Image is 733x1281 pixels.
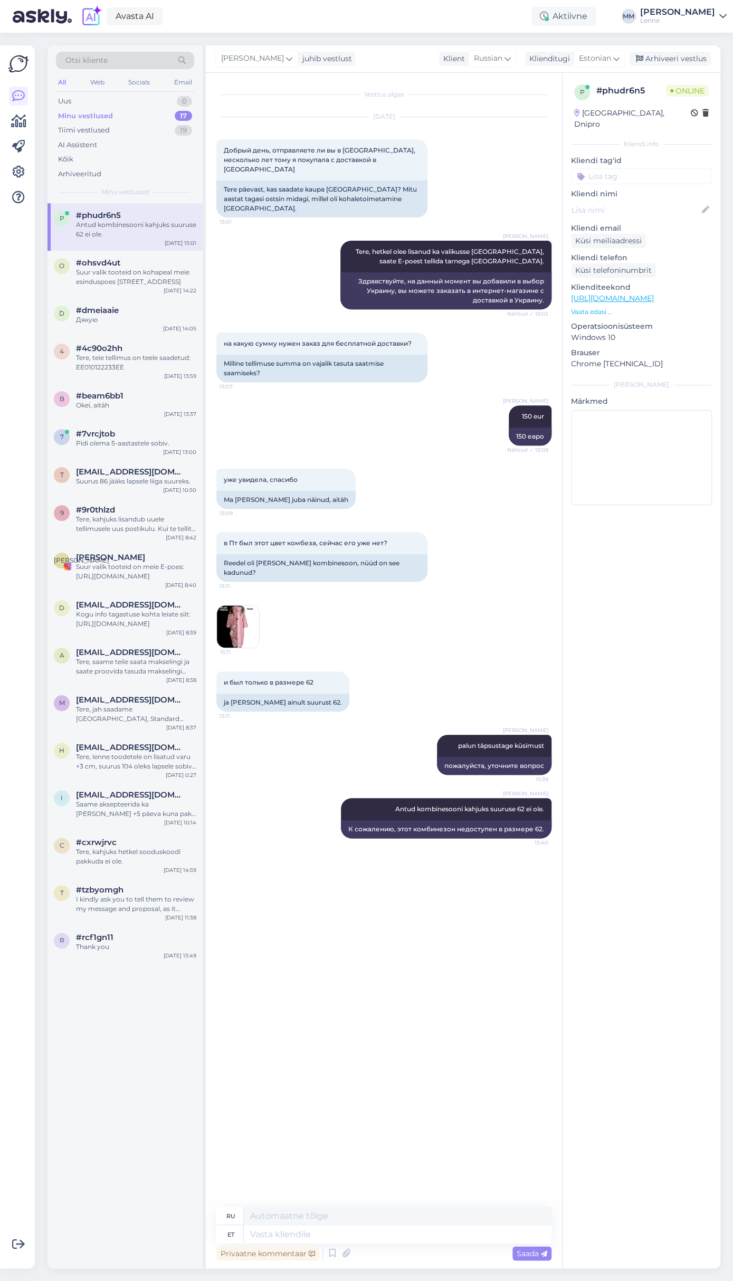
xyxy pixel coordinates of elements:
[571,139,712,149] div: Kliendi info
[56,75,68,89] div: All
[216,491,356,509] div: Ma [PERSON_NAME] juba näinud, aitäh
[220,509,259,517] span: 15:09
[507,446,548,454] span: Nähtud ✓ 15:09
[571,282,712,293] p: Klienditeekond
[166,534,196,542] div: [DATE] 8:42
[58,169,101,179] div: Arhiveeritud
[80,5,102,27] img: explore-ai
[640,16,715,25] div: Lenne
[220,383,259,391] span: 15:07
[76,838,117,847] span: #cxrwjrvc
[216,112,551,121] div: [DATE]
[76,391,123,401] span: #beam6bb1
[76,268,196,287] div: Suur valik tooteid on kohapeal meie esinduspoes [STREET_ADDRESS]
[76,743,186,752] span: Helena.niglas@gmail.com
[76,800,196,819] div: Saame aksepteerida ka [PERSON_NAME] +5 päeva kuna pakk tuleb [GEOGRAPHIC_DATA].
[220,218,259,226] span: 15:01
[571,396,712,407] p: Märkmed
[76,429,115,439] span: #7vrcjtob
[341,820,551,838] div: К сожалению, этот комбинезон недоступен в размере 62.
[166,771,196,779] div: [DATE] 0:27
[474,53,502,64] span: Russian
[340,272,551,309] div: Здравствуйте, на данный момент вы добавили в выбор Украину, вы можете заказать в интернет-магазин...
[437,757,551,775] div: пожалуйста, уточните вопрос
[571,188,712,200] p: Kliendi nimi
[76,600,186,610] span: djulkina@gmail.com
[571,168,712,184] input: Lisa tag
[172,75,194,89] div: Email
[60,433,64,441] span: 7
[76,648,186,657] span: aijapizane@inbox.lv
[166,724,196,732] div: [DATE] 8:37
[439,53,465,64] div: Klient
[571,234,646,248] div: Küsi meiliaadressi
[76,505,115,515] span: #9r0thlzd
[517,1248,547,1258] span: Saada
[298,53,352,64] div: juhib vestlust
[175,111,192,121] div: 17
[503,232,548,240] span: [PERSON_NAME]
[572,204,700,216] input: Lisa nimi
[571,155,712,166] p: Kliendi tag'id
[621,9,636,24] div: MM
[54,556,109,564] span: [PERSON_NAME]
[76,439,196,448] div: Pidi olema 5-aastastele sobiv.
[640,8,715,16] div: [PERSON_NAME]
[61,794,63,802] span: i
[227,1225,234,1243] div: et
[60,395,64,403] span: b
[76,344,122,353] span: #4c90o2hh
[60,651,64,659] span: a
[166,676,196,684] div: [DATE] 8:38
[76,353,196,372] div: Tere, teie tellimus on teele saadetud: EE010122233EE
[507,310,548,318] span: Nähtud ✓ 15:02
[163,486,196,494] div: [DATE] 10:50
[164,952,196,960] div: [DATE] 13:49
[640,8,727,25] a: [PERSON_NAME]Lenne
[76,895,196,914] div: I kindly ask you to tell them to review my message and proposal, as it would be very beneficial f...
[58,111,113,121] div: Minu vestlused
[76,515,196,534] div: Tere, kahjuks lisandub uuele tellimusele uus postikulu. Kui te tellite üle 150 eur ja saatmine on...
[216,694,349,711] div: ja [PERSON_NAME] ainult suurust 62.
[59,746,64,754] span: H
[571,380,712,390] div: [PERSON_NAME]
[76,477,196,486] div: Suurus 86 jääks lapsele liiga suureks.
[164,372,196,380] div: [DATE] 13:59
[220,582,259,590] span: 15:11
[76,610,196,629] div: Kogu info tagastuse kohta leiate siit: [URL][DOMAIN_NAME]
[58,140,97,150] div: AI Assistent
[165,581,196,589] div: [DATE] 8:40
[221,53,284,64] span: [PERSON_NAME]
[217,605,259,648] img: Attachment
[165,914,196,922] div: [DATE] 11:38
[175,125,192,136] div: 19
[571,293,654,303] a: [URL][DOMAIN_NAME]
[525,53,570,64] div: Klienditugi
[60,471,64,479] span: t
[76,790,186,800] span: inita111@inbox.lv
[503,726,548,734] span: [PERSON_NAME]
[165,239,196,247] div: [DATE] 15:01
[571,321,712,332] p: Operatsioonisüsteem
[216,554,427,582] div: Reedel oli [PERSON_NAME] kombinesoon, nüüd on see kadunud?
[76,695,186,705] span: Maggi221@hotmail.com
[164,819,196,827] div: [DATE] 10:14
[224,476,298,483] span: уже увидела, спасибо
[60,841,64,849] span: c
[571,223,712,234] p: Kliendi email
[76,562,196,581] div: Suur valik tooteid on meie E-poes: [URL][DOMAIN_NAME]
[571,358,712,369] p: Chrome [TECHNICAL_ID]
[503,397,548,405] span: [PERSON_NAME]
[216,181,427,217] div: Tere päevast, kas saadate kaupa [GEOGRAPHIC_DATA]? Mitu aastat tagasi ostsin midagi, millel oli k...
[630,52,711,66] div: Arhiveeri vestlus
[166,629,196,637] div: [DATE] 8:39
[76,885,123,895] span: #tzbyomgh
[509,839,548,847] span: 15:40
[76,211,121,220] span: #phudr6n5
[509,428,551,445] div: 150 евро
[65,55,108,66] span: Otsi kliente
[59,262,64,270] span: o
[59,604,64,612] span: d
[163,448,196,456] div: [DATE] 13:00
[503,790,548,798] span: [PERSON_NAME]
